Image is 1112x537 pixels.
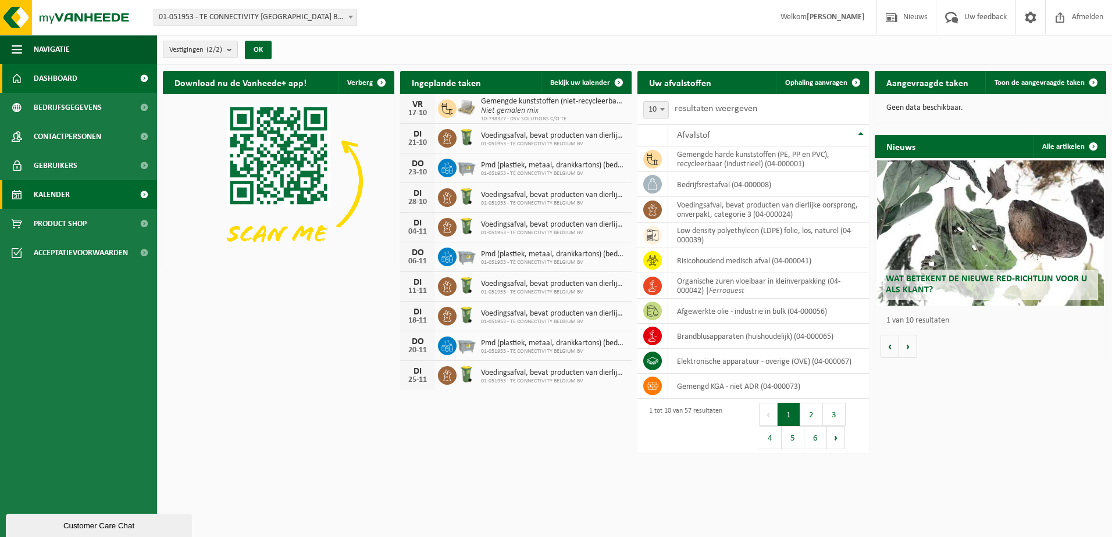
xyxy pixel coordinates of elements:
[481,170,626,177] span: 01-051953 - TE CONNECTIVITY BELGIUM BV
[481,318,626,325] span: 01-051953 - TE CONNECTIVITY BELGIUM BV
[406,169,429,177] div: 23-10
[481,339,626,348] span: Pmd (plastiek, metaal, drankkartons) (bedrijven)
[875,71,980,94] h2: Aangevraagde taken
[481,378,626,385] span: 01-051953 - TE CONNECTIVITY BELGIUM BV
[481,161,626,170] span: Pmd (plastiek, metaal, drankkartons) (bedrijven)
[34,64,77,93] span: Dashboard
[481,280,626,289] span: Voedingsafval, bevat producten van dierlijke oorsprong, onverpakt, categorie 3
[457,364,476,384] img: WB-0140-HPE-GN-50
[481,191,626,200] span: Voedingsafval, bevat producten van dierlijke oorsprong, onverpakt, categorie 3
[668,248,869,273] td: risicohoudend medisch afval (04-000041)
[782,426,804,449] button: 5
[154,9,357,26] span: 01-051953 - TE CONNECTIVITY BELGIUM BV - OOSTKAMP
[807,13,865,22] strong: [PERSON_NAME]
[643,101,669,119] span: 10
[785,79,847,87] span: Ophaling aanvragen
[163,41,238,58] button: Vestigingen(2/2)
[34,122,101,151] span: Contactpersonen
[800,403,823,426] button: 2
[457,187,476,206] img: WB-0140-HPE-GN-50
[457,335,476,355] img: WB-2500-GAL-GY-01
[995,79,1085,87] span: Toon de aangevraagde taken
[406,130,429,139] div: DI
[338,71,393,94] button: Verberg
[163,71,318,94] h2: Download nu de Vanheede+ app!
[481,289,626,296] span: 01-051953 - TE CONNECTIVITY BELGIUM BV
[34,93,102,122] span: Bedrijfsgegevens
[823,403,846,426] button: 3
[481,200,626,207] span: 01-051953 - TE CONNECTIVITY BELGIUM BV
[457,98,476,117] img: LP-PA-00000-WDN-11
[668,146,869,172] td: gemengde harde kunststoffen (PE, PP en PVC), recycleerbaar (industrieel) (04-000001)
[481,348,626,355] span: 01-051953 - TE CONNECTIVITY BELGIUM BV
[668,172,869,197] td: bedrijfsrestafval (04-000008)
[709,287,744,295] i: Ferroquest
[550,79,610,87] span: Bekijk uw kalender
[34,35,70,64] span: Navigatie
[406,337,429,346] div: DO
[668,374,869,399] td: gemengd KGA - niet ADR (04-000073)
[406,228,429,236] div: 04-11
[457,275,476,295] img: WB-0140-HPE-GN-50
[154,9,357,26] span: 01-051953 - TE CONNECTIVITY BELGIUM BV - OOSTKAMP
[406,376,429,384] div: 25-11
[668,324,869,349] td: brandblusapparaten (huishoudelijk) (04-000065)
[804,426,827,449] button: 6
[875,135,927,157] h2: Nieuws
[34,238,128,267] span: Acceptatievoorwaarden
[886,274,1087,295] span: Wat betekent de nieuwe RED-richtlijn voor u als klant?
[481,131,626,141] span: Voedingsafval, bevat producten van dierlijke oorsprong, onverpakt, categorie 3
[481,230,626,237] span: 01-051953 - TE CONNECTIVITY BELGIUM BV
[400,71,493,94] h2: Ingeplande taken
[406,198,429,206] div: 28-10
[481,250,626,259] span: Pmd (plastiek, metaal, drankkartons) (bedrijven)
[759,426,782,449] button: 4
[245,41,272,59] button: OK
[406,307,429,317] div: DI
[886,317,1100,325] p: 1 van 10 resultaten
[34,209,87,238] span: Product Shop
[6,511,194,537] iframe: chat widget
[881,335,899,358] button: Vorige
[406,109,429,117] div: 17-10
[481,116,626,123] span: 10-738327 - DSV SOLUTIONS C/O TE
[675,104,757,113] label: resultaten weergeven
[541,71,630,94] a: Bekijk uw kalender
[406,248,429,257] div: DO
[481,220,626,230] span: Voedingsafval, bevat producten van dierlijke oorsprong, onverpakt, categorie 3
[759,403,778,426] button: Previous
[457,246,476,266] img: WB-2500-GAL-GY-01
[778,403,800,426] button: 1
[406,159,429,169] div: DO
[406,139,429,147] div: 21-10
[406,189,429,198] div: DI
[406,287,429,295] div: 11-11
[637,71,723,94] h2: Uw afvalstoffen
[668,197,869,223] td: voedingsafval, bevat producten van dierlijke oorsprong, onverpakt, categorie 3 (04-000024)
[163,94,394,268] img: Download de VHEPlus App
[668,349,869,374] td: elektronische apparatuur - overige (OVE) (04-000067)
[827,426,845,449] button: Next
[169,41,222,59] span: Vestigingen
[899,335,917,358] button: Volgende
[677,131,710,140] span: Afvalstof
[643,402,722,450] div: 1 tot 10 van 57 resultaten
[406,278,429,287] div: DI
[776,71,868,94] a: Ophaling aanvragen
[481,368,626,378] span: Voedingsafval, bevat producten van dierlijke oorsprong, onverpakt, categorie 3
[481,97,626,106] span: Gemengde kunststoffen (niet-recycleerbaar), exclusief pvc
[406,219,429,228] div: DI
[406,257,429,266] div: 06-11
[34,151,77,180] span: Gebruikers
[481,106,539,115] i: Niet gemalen mix
[644,102,668,118] span: 10
[406,346,429,355] div: 20-11
[668,223,869,248] td: low density polyethyleen (LDPE) folie, los, naturel (04-000039)
[877,160,1104,306] a: Wat betekent de nieuwe RED-richtlijn voor u als klant?
[481,309,626,318] span: Voedingsafval, bevat producten van dierlijke oorsprong, onverpakt, categorie 3
[406,100,429,109] div: VR
[985,71,1105,94] a: Toon de aangevraagde taken
[481,141,626,148] span: 01-051953 - TE CONNECTIVITY BELGIUM BV
[886,104,1095,112] p: Geen data beschikbaar.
